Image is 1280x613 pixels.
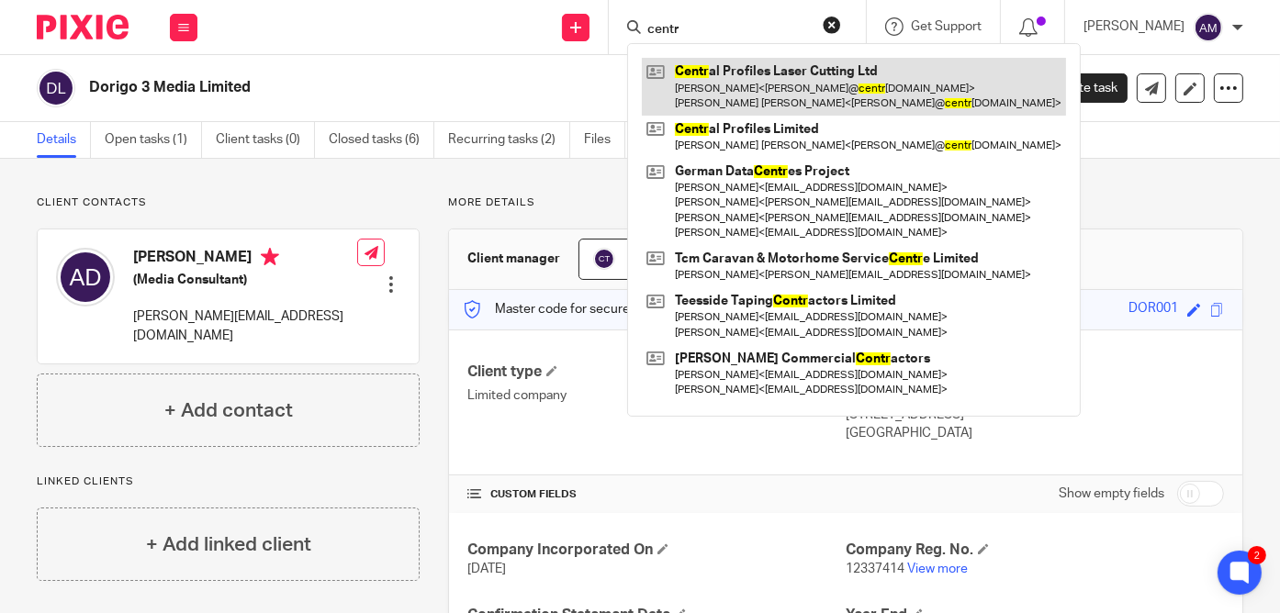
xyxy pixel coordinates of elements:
img: Pixie [37,15,129,39]
p: [PERSON_NAME][EMAIL_ADDRESS][DOMAIN_NAME] [133,307,357,345]
p: Linked clients [37,474,420,489]
label: Show empty fields [1059,485,1164,503]
img: svg%3E [37,69,75,107]
span: Get Support [911,20,982,33]
p: Client contacts [37,195,420,210]
img: svg%3E [56,248,115,306]
h4: [PERSON_NAME] [133,248,357,271]
h4: Company Incorporated On [467,541,846,560]
h4: + Add linked client [146,530,311,559]
span: [DATE] [467,563,506,575]
h3: Client manager [467,250,560,268]
p: More details [448,195,1243,210]
a: Client tasks (0) [216,122,315,158]
input: Search [646,22,811,39]
img: svg%3E [1194,13,1223,42]
a: Files [584,122,625,158]
h2: Dorigo 3 Media Limited [89,78,813,97]
p: [PERSON_NAME] [1084,17,1185,36]
img: svg%3E [593,248,615,270]
div: 2 [1248,546,1266,564]
h4: + Add contact [164,396,293,425]
span: 12337414 [846,563,904,575]
p: Limited company [467,386,846,405]
p: [GEOGRAPHIC_DATA] [846,424,1224,442]
h4: Client type [467,362,846,382]
h5: (Media Consultant) [133,271,357,289]
i: Primary [261,248,279,266]
h4: CUSTOM FIELDS [467,487,846,502]
a: Open tasks (1) [105,122,202,158]
button: Clear [823,16,841,34]
a: View more [907,563,968,575]
p: Master code for secure communications and files [463,300,780,318]
a: Details [37,122,91,158]
a: Closed tasks (6) [329,122,434,158]
h4: Company Reg. No. [846,541,1224,560]
a: Recurring tasks (2) [448,122,570,158]
div: DOR001 [1128,299,1178,320]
